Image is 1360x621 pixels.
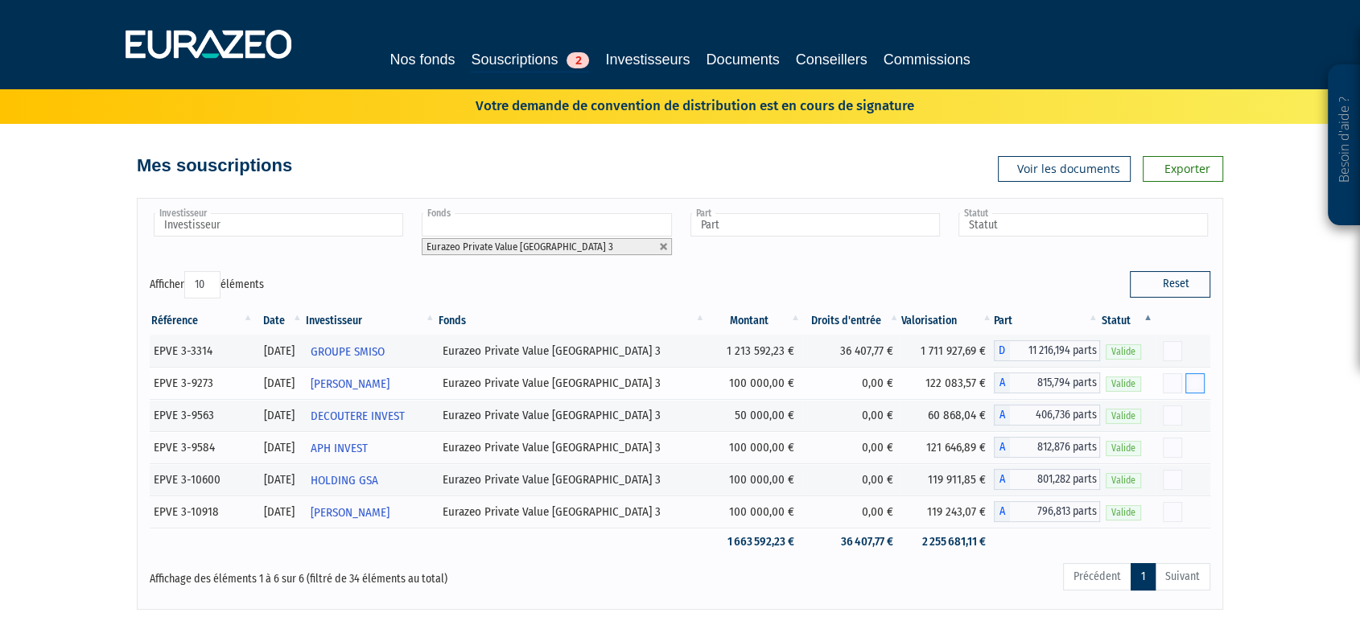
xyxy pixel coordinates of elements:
[304,463,437,496] a: HOLDING GSA
[389,48,455,71] a: Nos fonds
[707,463,802,496] td: 100 000,00 €
[707,431,802,463] td: 100 000,00 €
[994,307,1100,335] th: Part: activer pour trier la colonne par ordre croissant
[707,307,802,335] th: Montant: activer pour trier la colonne par ordre croissant
[425,434,431,463] i: Voir l'investisseur
[154,407,249,424] div: EPVE 3-9563
[994,340,1100,361] div: D - Eurazeo Private Value Europe 3
[223,508,232,517] i: [Français] Personne physique
[1010,340,1100,361] span: 11 216,194 parts
[225,475,233,485] i: [Français] Personne physique
[154,471,249,488] div: EPVE 3-10600
[154,439,249,456] div: EPVE 3-9584
[126,30,291,59] img: 1732889491-logotype_eurazeo_blanc_rvb.png
[443,407,701,424] div: Eurazeo Private Value [GEOGRAPHIC_DATA] 3
[802,496,900,528] td: 0,00 €
[154,504,249,520] div: EPVE 3-10918
[900,399,993,431] td: 60 868,04 €
[802,399,900,431] td: 0,00 €
[311,337,385,367] span: GROUPE SMISO
[1106,344,1141,360] span: Valide
[796,48,868,71] a: Conseillers
[261,375,299,392] div: [DATE]
[1010,469,1100,490] span: 801,282 parts
[150,307,255,335] th: Référence : activer pour trier la colonne par ordre croissant
[443,343,701,360] div: Eurazeo Private Value [GEOGRAPHIC_DATA] 3
[884,48,971,71] a: Commissions
[261,343,299,360] div: [DATE]
[255,307,304,335] th: Date: activer pour trier la colonne par ordre croissant
[154,375,249,392] div: EPVE 3-9273
[150,561,578,587] div: Affichage des éléments 1 à 6 sur 6 (filtré de 34 éléments au total)
[1106,376,1141,392] span: Valide
[998,156,1131,182] a: Voir les documents
[184,271,220,298] select: Afficheréléments
[802,367,900,399] td: 0,00 €
[994,340,1010,361] span: D
[154,343,249,360] div: EPVE 3-3314
[311,498,389,528] span: [PERSON_NAME]
[900,463,993,496] td: 119 911,85 €
[1335,73,1354,218] p: Besoin d'aide ?
[311,434,368,463] span: APH INVEST
[900,528,993,556] td: 2 255 681,11 €
[802,335,900,367] td: 36 407,77 €
[900,431,993,463] td: 121 646,89 €
[1143,156,1223,182] a: Exporter
[304,399,437,431] a: DECOUTERE INVEST
[137,156,292,175] h4: Mes souscriptions
[425,401,431,431] i: Voir l'investisseur
[1130,271,1210,297] button: Reset
[443,471,701,488] div: Eurazeo Private Value [GEOGRAPHIC_DATA] 3
[1010,501,1100,522] span: 796,813 parts
[802,307,900,335] th: Droits d'entrée: activer pour trier la colonne par ordre croissant
[707,528,802,556] td: 1 663 592,23 €
[707,399,802,431] td: 50 000,00 €
[994,469,1100,490] div: A - Eurazeo Private Value Europe 3
[427,241,613,253] span: Eurazeo Private Value [GEOGRAPHIC_DATA] 3
[425,498,431,528] i: Voir l'investisseur
[900,496,993,528] td: 119 243,07 €
[311,401,405,431] span: DECOUTERE INVEST
[900,367,993,399] td: 122 083,57 €
[900,335,993,367] td: 1 711 927,69 €
[425,369,431,399] i: Voir l'investisseur
[802,431,900,463] td: 0,00 €
[304,431,437,463] a: APH INVEST
[994,405,1100,426] div: A - Eurazeo Private Value Europe 3
[994,501,1010,522] span: A
[707,496,802,528] td: 100 000,00 €
[994,372,1010,393] span: A
[304,367,437,399] a: [PERSON_NAME]
[1106,409,1141,424] span: Valide
[1106,473,1141,488] span: Valide
[471,48,589,73] a: Souscriptions2
[219,443,228,453] i: [Français] Personne physique
[425,337,431,367] i: Voir l'investisseur
[261,407,299,424] div: [DATE]
[443,439,701,456] div: Eurazeo Private Value [GEOGRAPHIC_DATA] 3
[994,437,1010,458] span: A
[1010,437,1100,458] span: 812,876 parts
[900,307,993,335] th: Valorisation: activer pour trier la colonne par ordre croissant
[994,469,1010,490] span: A
[707,367,802,399] td: 100 000,00 €
[443,504,701,520] div: Eurazeo Private Value [GEOGRAPHIC_DATA] 3
[150,271,264,298] label: Afficher éléments
[304,496,437,528] a: [PERSON_NAME]
[443,375,701,392] div: Eurazeo Private Value [GEOGRAPHIC_DATA] 3
[425,466,431,496] i: Voir l'investisseur
[994,372,1100,393] div: A - Eurazeo Private Value Europe 3
[1106,505,1141,520] span: Valide
[994,405,1010,426] span: A
[429,93,914,116] p: Votre demande de convention de distribution est en cours de signature
[994,501,1100,522] div: A - Eurazeo Private Value Europe 3
[802,463,900,496] td: 0,00 €
[605,48,690,71] a: Investisseurs
[216,347,225,356] i: [Français] Personne physique
[1010,405,1100,426] span: 406,736 parts
[311,369,389,399] span: [PERSON_NAME]
[707,335,802,367] td: 1 213 592,23 €
[304,307,437,335] th: Investisseur: activer pour trier la colonne par ordre croissant
[311,466,378,496] span: HOLDING GSA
